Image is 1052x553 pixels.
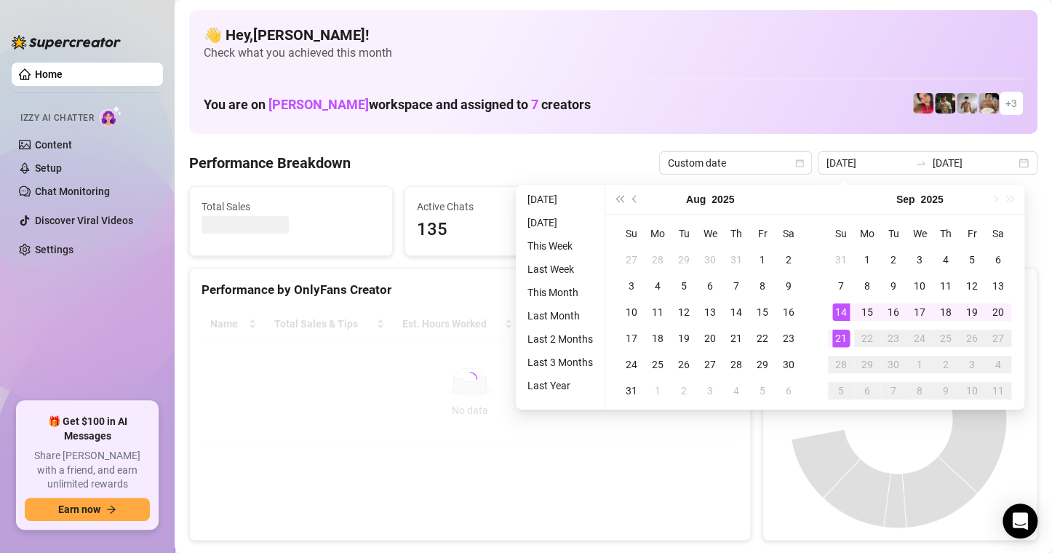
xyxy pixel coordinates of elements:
div: 31 [623,382,640,399]
div: 7 [728,277,745,295]
span: to [915,157,927,169]
td: 2025-09-23 [880,325,906,351]
div: 10 [911,277,928,295]
td: 2025-08-09 [776,273,802,299]
td: 2025-09-22 [854,325,880,351]
a: Chat Monitoring [35,186,110,197]
td: 2025-08-14 [723,299,749,325]
div: 1 [911,356,928,373]
td: 2025-10-01 [906,351,933,378]
div: 12 [963,277,981,295]
div: 3 [623,277,640,295]
span: 135 [417,216,596,244]
span: loading [463,372,477,386]
div: 3 [963,356,981,373]
div: 15 [754,303,771,321]
span: Custom date [668,152,803,174]
div: 31 [832,251,850,268]
div: 21 [728,330,745,347]
td: 2025-09-11 [933,273,959,299]
div: 24 [911,330,928,347]
td: 2025-08-24 [618,351,645,378]
td: 2025-09-04 [723,378,749,404]
div: 17 [911,303,928,321]
li: This Week [522,237,599,255]
td: 2025-10-05 [828,378,854,404]
td: 2025-09-02 [880,247,906,273]
div: 23 [780,330,797,347]
li: [DATE] [522,191,599,208]
td: 2025-09-07 [828,273,854,299]
div: 12 [675,303,693,321]
div: 8 [754,277,771,295]
td: 2025-09-04 [933,247,959,273]
div: 28 [832,356,850,373]
td: 2025-08-03 [618,273,645,299]
a: Home [35,68,63,80]
th: Th [933,220,959,247]
div: 5 [832,382,850,399]
div: 23 [885,330,902,347]
td: 2025-09-02 [671,378,697,404]
td: 2025-09-05 [749,378,776,404]
td: 2025-09-13 [985,273,1011,299]
td: 2025-08-17 [618,325,645,351]
td: 2025-07-30 [697,247,723,273]
td: 2025-09-06 [776,378,802,404]
div: 20 [701,330,719,347]
h4: 👋 Hey, [PERSON_NAME] ! [204,25,1023,45]
div: 21 [832,330,850,347]
div: 4 [937,251,955,268]
div: 7 [832,277,850,295]
span: [PERSON_NAME] [268,97,369,112]
div: 1 [649,382,666,399]
td: 2025-08-30 [776,351,802,378]
li: Last Week [522,260,599,278]
input: Start date [826,155,909,171]
div: 19 [963,303,981,321]
div: 13 [701,303,719,321]
td: 2025-09-29 [854,351,880,378]
button: Last year (Control + left) [611,185,627,214]
button: Choose a year [712,185,734,214]
li: Last 3 Months [522,354,599,371]
button: Previous month (PageUp) [627,185,643,214]
td: 2025-08-31 [618,378,645,404]
td: 2025-10-07 [880,378,906,404]
img: logo-BBDzfeDw.svg [12,35,121,49]
td: 2025-09-30 [880,351,906,378]
img: Vanessa [913,93,933,114]
span: Total Sales [202,199,380,215]
div: 27 [989,330,1007,347]
td: 2025-09-28 [828,351,854,378]
td: 2025-10-04 [985,351,1011,378]
td: 2025-09-24 [906,325,933,351]
div: 6 [780,382,797,399]
div: 19 [675,330,693,347]
div: 27 [623,251,640,268]
div: 4 [649,277,666,295]
div: 10 [623,303,640,321]
li: Last Year [522,377,599,394]
div: 16 [885,303,902,321]
div: 13 [989,277,1007,295]
img: AI Chatter [100,106,122,127]
span: arrow-right [106,504,116,514]
a: Settings [35,244,73,255]
td: 2025-08-20 [697,325,723,351]
td: 2025-10-08 [906,378,933,404]
td: 2025-08-25 [645,351,671,378]
td: 2025-09-15 [854,299,880,325]
li: Last 2 Months [522,330,599,348]
td: 2025-09-01 [854,247,880,273]
th: Su [618,220,645,247]
div: 9 [937,382,955,399]
div: 2 [885,251,902,268]
td: 2025-08-11 [645,299,671,325]
h4: Performance Breakdown [189,153,351,173]
div: 28 [728,356,745,373]
span: Earn now [58,504,100,515]
td: 2025-08-23 [776,325,802,351]
td: 2025-08-05 [671,273,697,299]
div: 30 [885,356,902,373]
